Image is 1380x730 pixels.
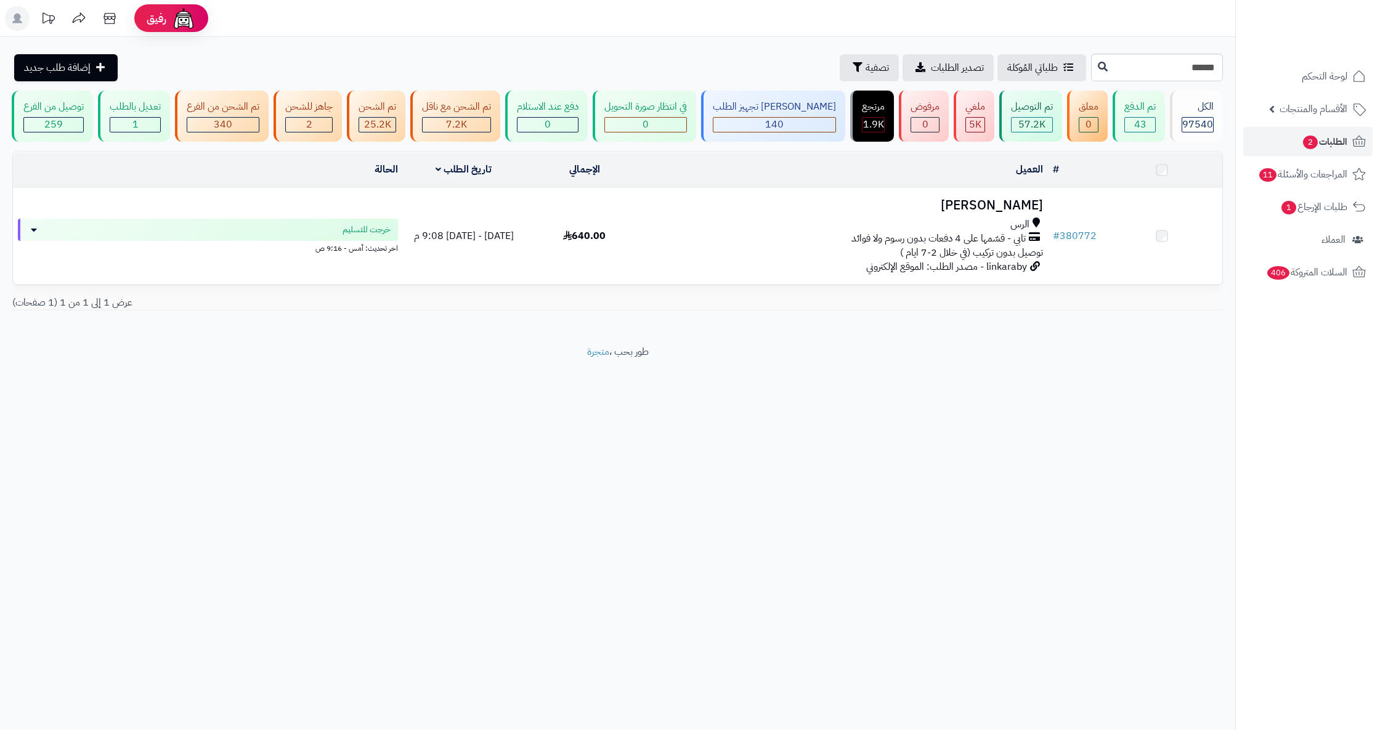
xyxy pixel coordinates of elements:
span: 1 [132,117,139,132]
a: تم الشحن من الفرع 340 [172,91,271,142]
div: تم الشحن مع ناقل [422,100,491,114]
div: اخر تحديث: أمس - 9:16 ص [18,241,398,254]
a: لوحة التحكم [1243,62,1373,91]
a: إضافة طلب جديد [14,54,118,81]
div: مرفوض [911,100,940,114]
span: 0 [1086,117,1092,132]
span: خرجت للتسليم [343,224,391,236]
button: تصفية [840,54,899,81]
a: الإجمالي [569,162,600,177]
div: 340 [187,118,259,132]
span: العملاء [1321,231,1345,248]
a: تحديثات المنصة [33,6,63,34]
a: معلق 0 [1065,91,1110,142]
div: في انتظار صورة التحويل [604,100,687,114]
div: 1856 [862,118,884,132]
span: 11 [1259,168,1276,182]
div: 0 [911,118,939,132]
div: مرتجع [862,100,885,114]
img: ai-face.png [171,6,196,31]
div: 0 [1079,118,1098,132]
span: # [1053,229,1060,243]
span: لوحة التحكم [1302,68,1347,85]
span: 1.9K [863,117,884,132]
a: الحالة [375,162,398,177]
span: توصيل بدون تركيب (في خلال 2-7 ايام ) [900,245,1043,260]
a: تصدير الطلبات [903,54,994,81]
div: 5011 [966,118,984,132]
a: العميل [1016,162,1043,177]
a: جاهز للشحن 2 [271,91,344,142]
a: # [1053,162,1059,177]
a: #380772 [1053,229,1097,243]
span: 1 [1281,201,1296,214]
div: دفع عند الاستلام [517,100,578,114]
h3: [PERSON_NAME] [650,198,1043,213]
span: 406 [1267,266,1289,280]
span: إضافة طلب جديد [24,60,91,75]
a: العملاء [1243,225,1373,254]
div: 25173 [359,118,396,132]
span: الأقسام والمنتجات [1280,100,1347,118]
a: طلباتي المُوكلة [997,54,1086,81]
a: تم الشحن مع ناقل 7.2K [408,91,503,142]
span: 25.2K [364,117,391,132]
div: 1 [110,118,160,132]
a: مرفوض 0 [896,91,951,142]
a: طلبات الإرجاع1 [1243,192,1373,222]
div: تعديل بالطلب [110,100,161,114]
a: تم التوصيل 57.2K [997,91,1065,142]
a: دفع عند الاستلام 0 [503,91,590,142]
span: linkaraby - مصدر الطلب: الموقع الإلكتروني [866,259,1027,274]
a: توصيل من الفرع 259 [9,91,95,142]
div: جاهز للشحن [285,100,333,114]
div: تم الشحن [359,100,396,114]
div: 259 [24,118,83,132]
div: تم التوصيل [1011,100,1053,114]
span: الرس [1010,217,1029,232]
div: تم الشحن من الفرع [187,100,259,114]
div: [PERSON_NAME] تجهيز الطلب [713,100,836,114]
div: 43 [1125,118,1155,132]
span: طلبات الإرجاع [1280,198,1347,216]
a: الكل97540 [1167,91,1225,142]
a: ملغي 5K [951,91,997,142]
span: [DATE] - [DATE] 9:08 م [414,229,514,243]
span: 43 [1134,117,1147,132]
div: 7222 [423,118,490,132]
span: 640.00 [563,229,606,243]
span: 5K [969,117,981,132]
span: 0 [545,117,551,132]
span: 0 [922,117,928,132]
span: 140 [765,117,784,132]
div: تم الدفع [1124,100,1156,114]
span: تابي - قسّمها على 4 دفعات بدون رسوم ولا فوائد [851,232,1026,246]
a: متجرة [587,344,609,359]
a: تاريخ الطلب [436,162,492,177]
span: 2 [1303,136,1318,149]
div: عرض 1 إلى 1 من 1 (1 صفحات) [3,296,618,310]
div: 0 [517,118,578,132]
span: تصدير الطلبات [931,60,984,75]
span: السلات المتروكة [1266,264,1347,281]
div: 2 [286,118,332,132]
a: تم الشحن 25.2K [344,91,408,142]
div: معلق [1079,100,1098,114]
div: 57227 [1012,118,1052,132]
a: تم الدفع 43 [1110,91,1167,142]
a: [PERSON_NAME] تجهيز الطلب 140 [699,91,848,142]
span: 340 [214,117,232,132]
a: تعديل بالطلب 1 [95,91,172,142]
span: 97540 [1182,117,1213,132]
span: 0 [643,117,649,132]
span: المراجعات والأسئلة [1258,166,1347,183]
a: في انتظار صورة التحويل 0 [590,91,699,142]
span: 7.2K [446,117,467,132]
span: الطلبات [1302,133,1347,150]
a: السلات المتروكة406 [1243,258,1373,287]
span: رفيق [147,11,166,26]
div: توصيل من الفرع [23,100,84,114]
span: تصفية [866,60,889,75]
div: ملغي [965,100,985,114]
a: المراجعات والأسئلة11 [1243,160,1373,189]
